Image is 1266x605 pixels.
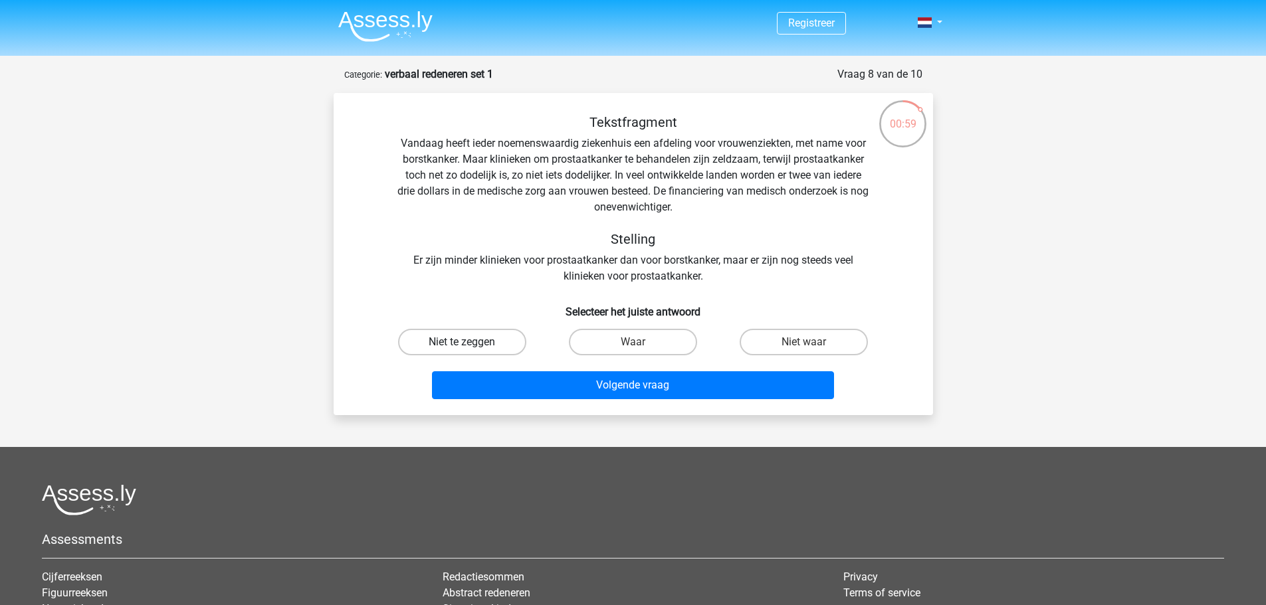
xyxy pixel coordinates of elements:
a: Terms of service [843,586,920,599]
a: Registreer [788,17,835,29]
a: Privacy [843,570,878,583]
a: Cijferreeksen [42,570,102,583]
h6: Selecteer het juiste antwoord [355,295,912,318]
label: Niet te zeggen [398,329,526,355]
div: Vandaag heeft ieder noemenswaardig ziekenhuis een afdeling voor vrouwenziekten, met name voor bor... [355,114,912,284]
strong: verbaal redeneren set 1 [385,68,493,80]
img: Assessly logo [42,484,136,515]
img: Assessly [338,11,433,42]
button: Volgende vraag [432,371,834,399]
a: Redactiesommen [443,570,524,583]
label: Niet waar [740,329,868,355]
a: Figuurreeksen [42,586,108,599]
label: Waar [569,329,697,355]
div: 00:59 [878,99,928,132]
div: Vraag 8 van de 10 [837,66,922,82]
h5: Assessments [42,531,1224,547]
small: Categorie: [344,70,382,80]
h5: Stelling [397,231,869,247]
h5: Tekstfragment [397,114,869,130]
a: Abstract redeneren [443,586,530,599]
